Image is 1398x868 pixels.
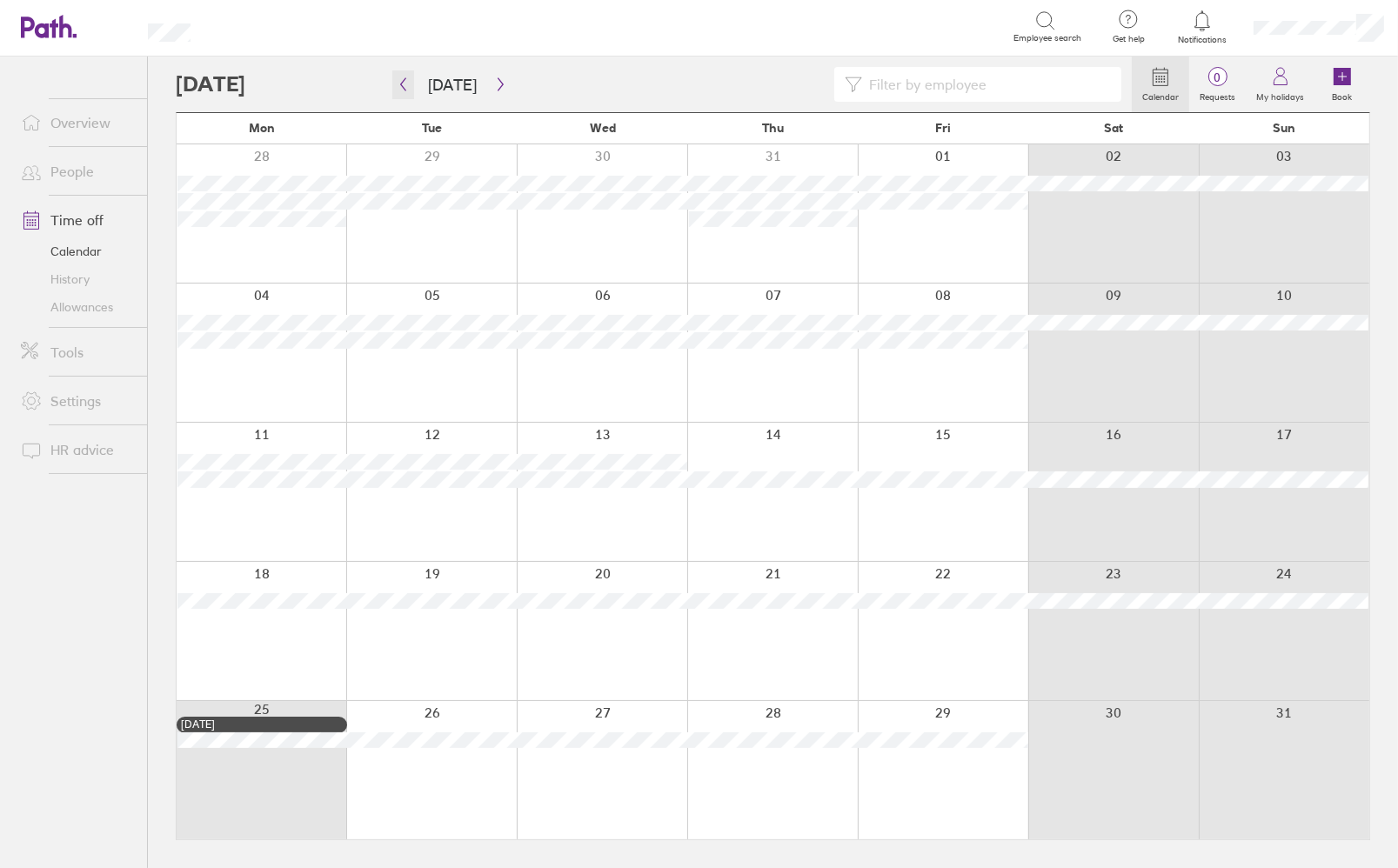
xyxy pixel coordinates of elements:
[7,237,147,265] a: Calendar
[1132,57,1189,112] a: Calendar
[1100,34,1157,44] span: Get help
[1174,9,1231,45] a: Notifications
[249,121,275,135] span: Mon
[1174,35,1231,45] span: Notifications
[7,384,147,418] a: Settings
[1246,87,1314,103] label: My holidays
[1105,121,1124,135] span: Sat
[7,203,147,237] a: Time off
[7,154,147,189] a: People
[862,68,1111,101] input: Filter by employee
[414,70,491,99] button: [DATE]
[7,432,147,467] a: HR advice
[762,121,784,135] span: Thu
[936,121,952,135] span: Fri
[1246,57,1314,112] a: My holidays
[1273,121,1295,135] span: Sun
[7,105,147,140] a: Overview
[422,121,442,135] span: Tue
[237,18,282,34] div: Search
[1132,87,1189,103] label: Calendar
[1322,87,1363,103] label: Book
[181,718,343,731] div: [DATE]
[7,335,147,370] a: Tools
[1189,57,1246,112] a: 0Requests
[7,265,147,293] a: History
[1189,87,1246,103] label: Requests
[1189,70,1246,84] span: 0
[1013,33,1081,43] span: Employee search
[1314,57,1370,112] a: Book
[590,121,616,135] span: Wed
[7,293,147,321] a: Allowances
